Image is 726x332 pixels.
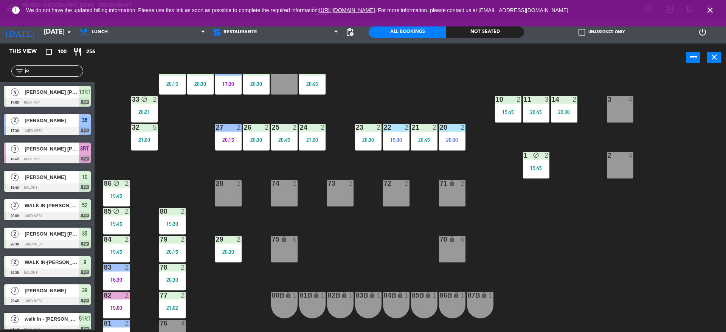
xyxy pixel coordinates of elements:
[349,180,353,187] div: 2
[25,287,79,295] span: [PERSON_NAME]
[411,137,437,143] div: 20:45
[11,145,19,153] span: 3
[65,28,74,37] i: arrow_drop_down
[215,249,242,254] div: 20:30
[579,29,585,36] span: check_box_outline_blank
[271,137,298,143] div: 20:45
[25,202,79,209] span: WALK IN [PERSON_NAME]
[125,180,129,187] div: 2
[544,96,549,103] div: 3
[433,124,437,131] div: 2
[11,315,19,323] span: 2
[159,305,186,310] div: 21:02
[523,109,549,115] div: 20:45
[11,259,19,266] span: 2
[153,124,157,131] div: 5
[25,173,79,181] span: [PERSON_NAME]
[533,152,539,158] i: block
[103,249,130,254] div: 19:45
[103,305,130,310] div: 19:00
[159,249,186,254] div: 20:15
[82,116,87,125] span: 36
[461,180,465,187] div: 2
[495,109,521,115] div: 19:45
[579,29,625,36] label: Unassigned only
[215,137,242,143] div: 20:15
[215,81,242,87] div: 17:30
[131,137,158,143] div: 21:00
[686,52,700,63] button: power_input
[11,202,19,209] span: 2
[517,96,521,103] div: 2
[79,87,91,96] span: 13RT
[321,124,325,131] div: 2
[11,117,19,124] span: 2
[73,47,82,56] i: restaurant
[461,236,465,243] div: 6
[481,292,487,298] i: lock
[299,137,326,143] div: 21:00
[80,144,89,153] span: 3RT
[11,174,19,181] span: 2
[544,152,549,159] div: 2
[281,236,287,242] i: lock
[11,88,19,96] span: 4
[237,180,241,187] div: 2
[103,193,130,199] div: 19:45
[25,230,79,238] span: [PERSON_NAME] [PERSON_NAME] Chujutalli
[405,124,409,131] div: 2
[405,292,409,299] div: 1
[11,6,20,15] i: error
[84,258,86,267] span: 9
[11,230,19,238] span: 2
[453,292,459,298] i: lock
[425,292,431,298] i: lock
[125,208,129,215] div: 2
[698,28,707,37] i: power_settings_new
[433,292,437,299] div: 1
[113,208,119,214] i: block
[82,172,87,182] span: 10
[181,208,185,215] div: 2
[285,292,292,298] i: lock
[707,52,721,63] button: close
[355,137,382,143] div: 20:30
[397,292,403,298] i: lock
[24,67,83,75] input: Filter by name...
[319,7,375,13] a: [URL][DOMAIN_NAME]
[293,292,297,299] div: 1
[4,47,54,56] div: This view
[449,180,455,186] i: lock
[141,96,147,102] i: block
[377,292,381,299] div: 1
[25,88,79,96] span: [PERSON_NAME] [PERSON_NAME] Chuquilín
[383,137,410,143] div: 19:30
[181,320,185,327] div: 4
[57,48,67,56] span: 100
[299,81,326,87] div: 20:45
[181,68,185,75] div: 2
[369,26,446,38] div: All Bookings
[446,26,524,38] div: Not seated
[223,29,257,35] span: Restaurante
[237,124,241,131] div: 2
